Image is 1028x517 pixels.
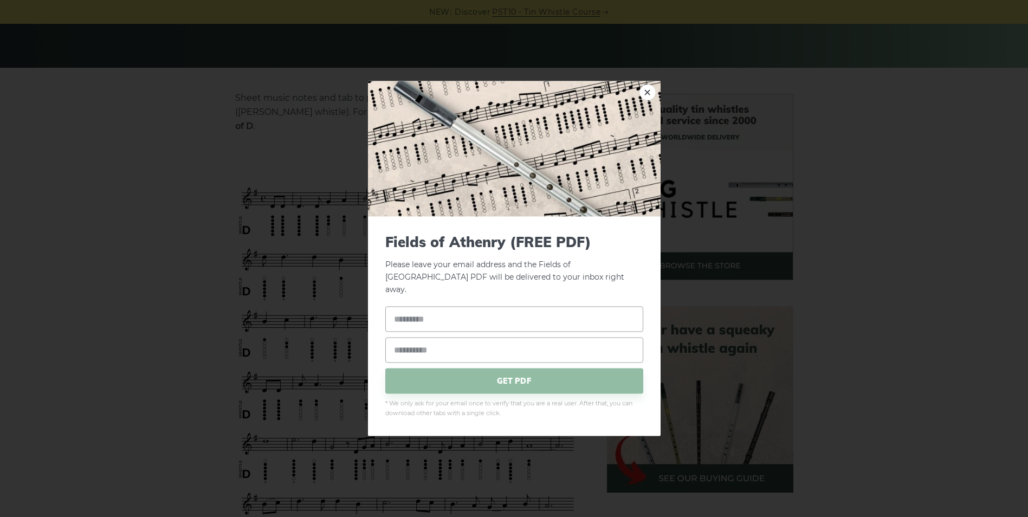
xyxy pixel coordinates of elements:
[385,369,643,394] span: GET PDF
[639,84,656,100] a: ×
[368,81,661,216] img: Tin Whistle Tab Preview
[385,399,643,419] span: * We only ask for your email once to verify that you are a real user. After that, you can downloa...
[385,234,643,250] span: Fields of Athenry (FREE PDF)
[385,234,643,295] p: Please leave your email address and the Fields of [GEOGRAPHIC_DATA] PDF will be delivered to your...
